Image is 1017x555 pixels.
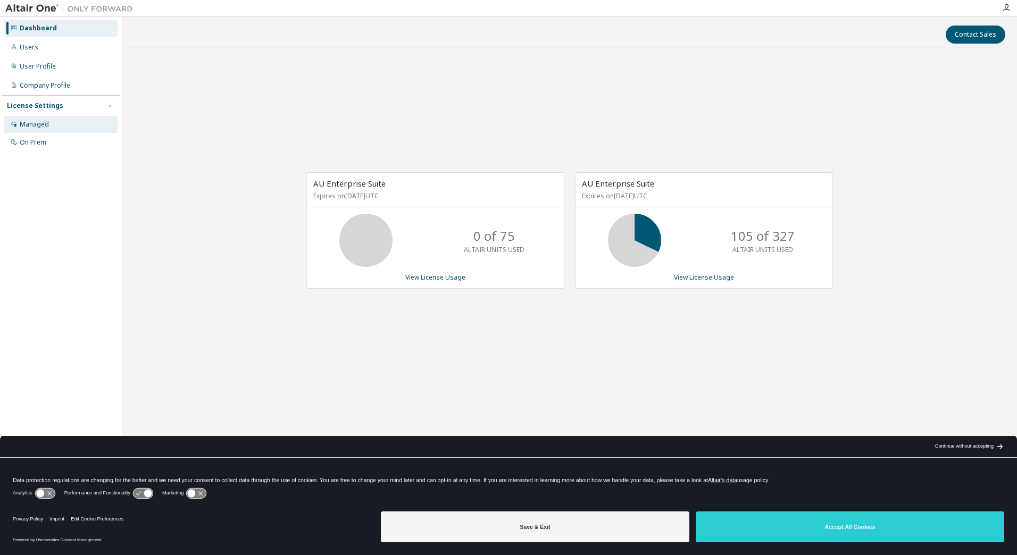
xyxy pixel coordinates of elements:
span: AU Enterprise Suite [582,178,654,189]
a: View License Usage [405,273,465,282]
div: Users [20,43,38,52]
p: Expires on [DATE] UTC [313,191,555,200]
span: AU Enterprise Suite [313,178,386,189]
p: ALTAIR UNITS USED [464,245,524,254]
p: ALTAIR UNITS USED [732,245,793,254]
button: Contact Sales [946,26,1005,44]
div: Managed [20,120,49,129]
p: 105 of 327 [731,227,795,245]
div: On Prem [20,138,46,147]
div: User Profile [20,62,56,71]
p: Expires on [DATE] UTC [582,191,823,200]
div: Dashboard [20,24,57,32]
img: Altair One [5,3,138,14]
a: View License Usage [674,273,734,282]
p: 0 of 75 [473,227,515,245]
div: License Settings [7,102,63,110]
div: Company Profile [20,81,70,90]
